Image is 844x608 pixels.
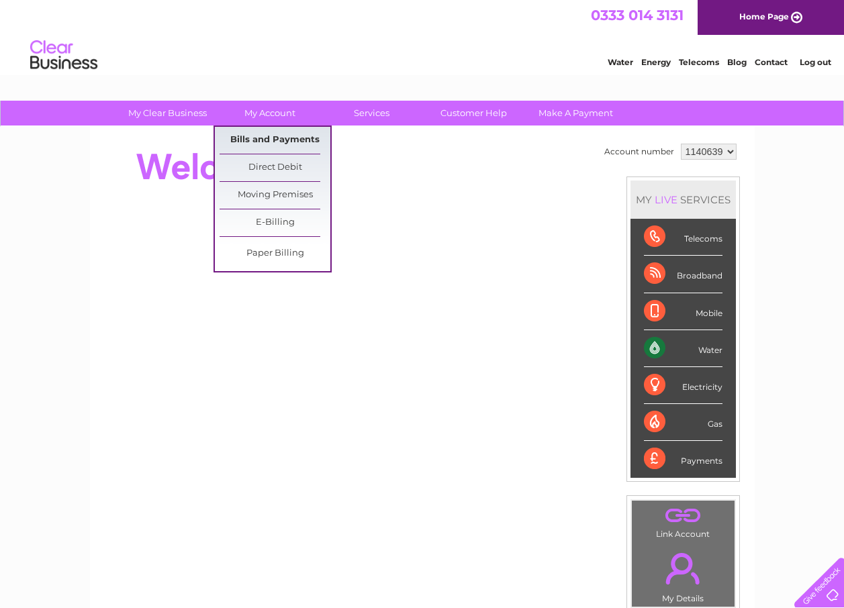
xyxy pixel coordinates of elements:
div: Water [644,330,722,367]
a: Blog [727,57,747,67]
a: My Clear Business [112,101,223,125]
div: MY SERVICES [630,181,736,219]
a: Services [316,101,427,125]
div: Clear Business is a trading name of Verastar Limited (registered in [GEOGRAPHIC_DATA] No. 3667643... [105,7,740,65]
div: Gas [644,404,722,441]
div: Payments [644,441,722,477]
a: Moving Premises [220,182,330,209]
div: LIVE [652,193,680,206]
a: Water [608,57,633,67]
div: Telecoms [644,219,722,256]
td: My Details [631,542,735,607]
a: Telecoms [679,57,719,67]
a: 0333 014 3131 [591,7,684,23]
td: Account number [601,140,677,163]
a: Energy [641,57,671,67]
a: . [635,504,731,527]
a: . [635,545,731,592]
div: Electricity [644,367,722,404]
img: logo.png [30,35,98,76]
a: Direct Debit [220,154,330,181]
div: Mobile [644,293,722,330]
a: Customer Help [418,101,529,125]
a: E-Billing [220,209,330,236]
a: My Account [214,101,325,125]
a: Bills and Payments [220,127,330,154]
div: Broadband [644,256,722,293]
td: Link Account [631,500,735,542]
a: Contact [755,57,788,67]
a: Make A Payment [520,101,631,125]
a: Log out [800,57,831,67]
a: Paper Billing [220,240,330,267]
